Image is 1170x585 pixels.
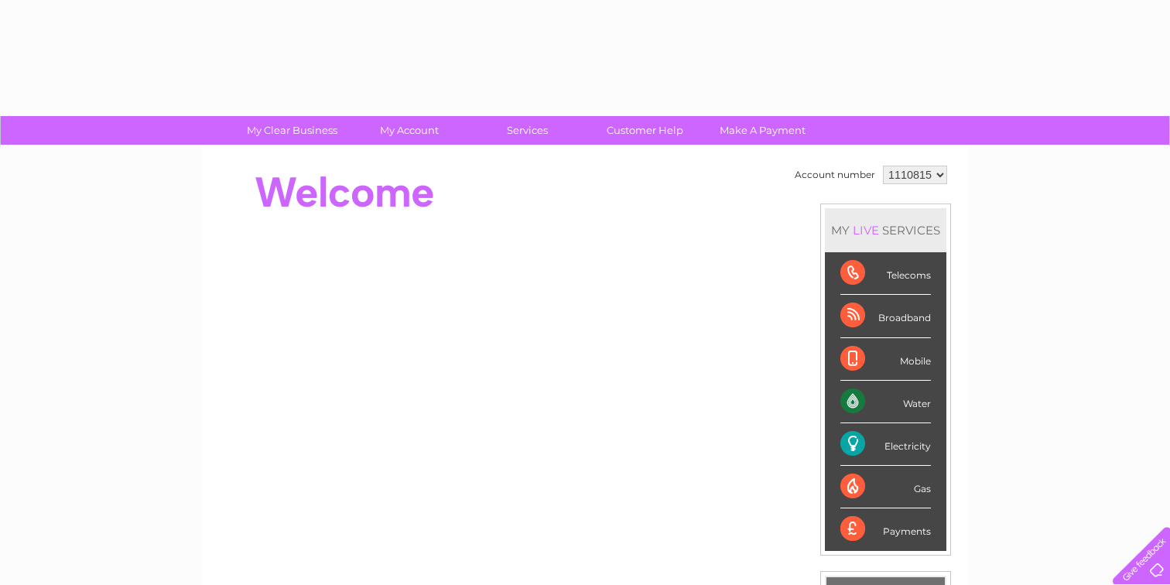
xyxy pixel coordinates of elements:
a: Customer Help [581,116,709,145]
div: Payments [840,508,931,550]
div: Water [840,381,931,423]
div: Electricity [840,423,931,466]
td: Account number [791,162,879,188]
div: Gas [840,466,931,508]
div: MY SERVICES [825,208,946,252]
div: Mobile [840,338,931,381]
a: Make A Payment [699,116,826,145]
a: Services [464,116,591,145]
a: My Clear Business [228,116,356,145]
div: Broadband [840,295,931,337]
div: LIVE [850,223,882,238]
div: Telecoms [840,252,931,295]
a: My Account [346,116,474,145]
